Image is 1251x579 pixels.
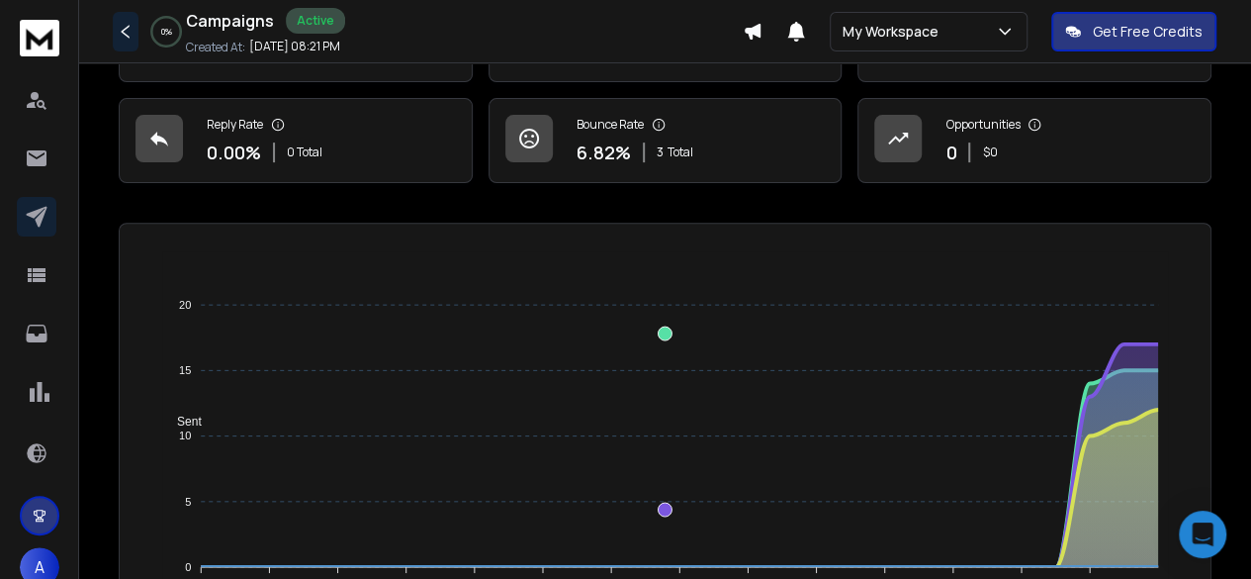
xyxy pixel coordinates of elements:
[1093,22,1203,42] p: Get Free Credits
[287,145,322,160] p: 0 Total
[161,26,172,38] p: 0 %
[1179,511,1226,558] div: Open Intercom Messenger
[207,117,263,133] p: Reply Rate
[1051,12,1216,51] button: Get Free Credits
[668,145,693,160] span: Total
[207,139,261,166] p: 0.00 %
[945,139,956,166] p: 0
[489,98,843,183] a: Bounce Rate6.82%3Total
[857,98,1211,183] a: Opportunities0$0
[982,145,997,160] p: $ 0
[185,561,191,573] tspan: 0
[186,40,245,55] p: Created At:
[185,495,191,507] tspan: 5
[577,117,644,133] p: Bounce Rate
[179,364,191,376] tspan: 15
[162,415,202,429] span: Sent
[186,9,274,33] h1: Campaigns
[179,430,191,441] tspan: 10
[945,117,1020,133] p: Opportunities
[657,145,664,160] span: 3
[286,8,345,34] div: Active
[843,22,946,42] p: My Workspace
[577,139,631,166] p: 6.82 %
[119,98,473,183] a: Reply Rate0.00%0 Total
[249,39,340,54] p: [DATE] 08:21 PM
[179,299,191,311] tspan: 20
[20,20,59,56] img: logo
